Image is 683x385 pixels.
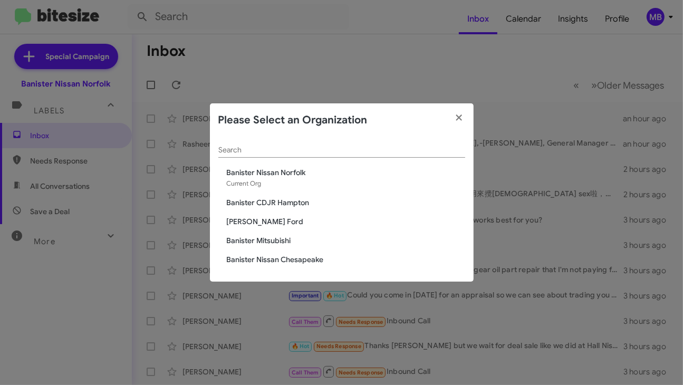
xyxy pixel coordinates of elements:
[227,197,465,208] span: Banister CDJR Hampton
[227,235,465,246] span: Banister Mitsubishi
[227,216,465,227] span: [PERSON_NAME] Ford
[227,167,465,178] span: Banister Nissan Norfolk
[227,254,465,265] span: Banister Nissan Chesapeake
[227,179,262,187] span: Current Org
[218,112,368,129] h2: Please Select an Organization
